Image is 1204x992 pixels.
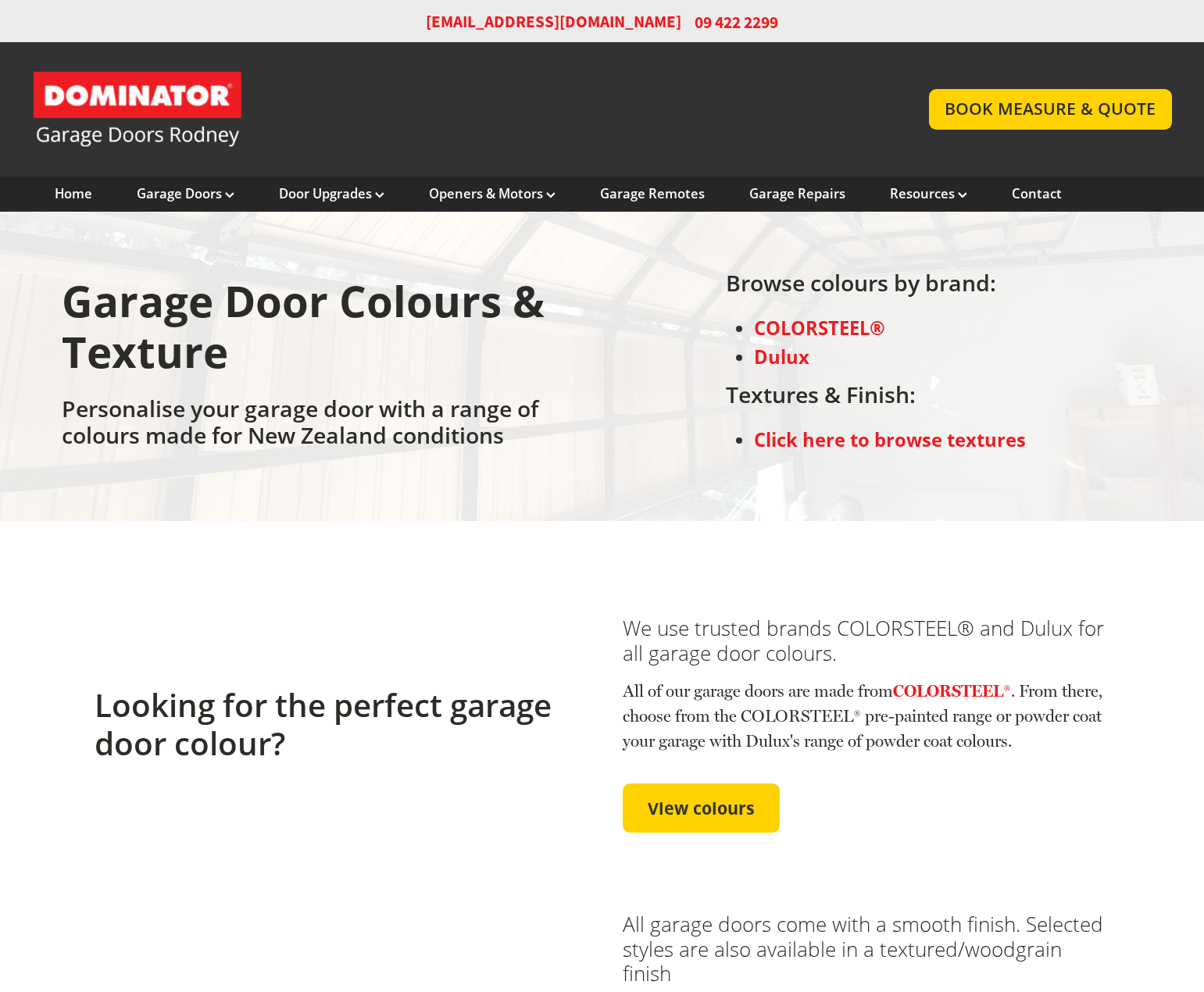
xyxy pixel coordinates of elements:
a: Click here to browse textures [754,427,1026,452]
a: Home [55,185,92,202]
a: Dulux [754,344,809,369]
p: All of our garage doors are made from . From there, choose from the COLORSTEEL® pre-painted range... [623,679,1109,754]
a: Door Upgrades [279,185,384,202]
a: Openers & Motors [429,185,556,202]
h3: We use trusted brands COLORSTEEL® and Dulux for all garage door colours. [623,616,1109,665]
a: View colours [623,783,780,833]
a: BOOK MEASURE & QUOTE [929,89,1172,129]
h2: Textures & Finish: [726,381,1026,417]
a: COLORSTEEL® [893,681,1011,701]
span: 09 422 2299 [695,11,778,34]
h2: Browse colours by brand: [726,269,1026,305]
h3: All garage doors come with a smooth finish. Selected styles are also available in a textured/wood... [623,912,1109,986]
h2: Personalise your garage door with a range of colours made for New Zealand conditions [62,395,595,458]
h1: Garage Door Colours & Texture [62,276,595,395]
a: Garage Doors [137,185,234,202]
h2: Looking for the perfect garage door colour? [95,687,581,762]
a: COLORSTEEL® [754,316,885,341]
a: Garage Remotes [600,185,705,202]
a: Resources [890,185,967,202]
span: View colours [648,798,755,819]
a: Garage Repairs [749,185,845,202]
a: Contact [1012,185,1062,202]
a: [EMAIL_ADDRESS][DOMAIN_NAME] [426,11,681,34]
a: Garage Door and Secure Access Solutions homepage [32,70,898,148]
